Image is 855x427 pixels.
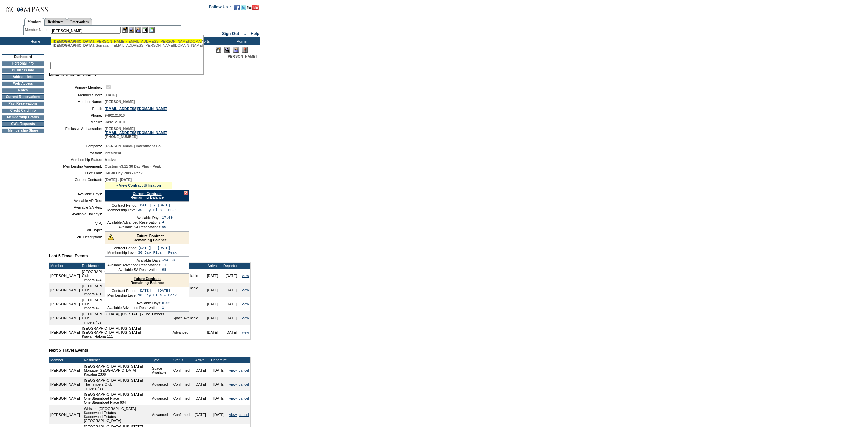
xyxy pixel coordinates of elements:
td: Confirmed [172,377,191,391]
td: Follow Us :: [209,4,233,12]
span: President [105,151,121,155]
td: [GEOGRAPHIC_DATA], [US_STATE] - The Timbers Club Timbers 423 [81,297,172,311]
a: view [242,288,249,292]
td: Company: [52,144,102,148]
td: Membership Details [2,115,44,120]
td: Member [49,263,81,269]
td: [GEOGRAPHIC_DATA], [US_STATE] - [GEOGRAPHIC_DATA], [US_STATE] Kiawah Halona 111 [81,325,172,339]
td: Current Contract: [52,178,102,189]
td: Available Days: [107,258,161,262]
td: Space Available [151,363,172,377]
td: [DATE] [210,391,228,405]
img: Impersonate [233,47,239,53]
td: Member [49,357,81,363]
a: cancel [239,413,249,417]
td: 30 Day Plus - Peak [138,293,177,297]
div: Remaining Balance [105,189,189,201]
img: Become our fan on Facebook [234,5,240,10]
td: [PERSON_NAME] [49,363,81,377]
td: Email: [52,106,102,111]
td: [GEOGRAPHIC_DATA], [US_STATE] - Montage [GEOGRAPHIC_DATA] Kapalua 2306 [83,363,151,377]
td: Mobile: [52,120,102,124]
td: Available Days: [107,301,161,305]
td: [DATE] [222,325,241,339]
td: [DATE] [222,283,241,297]
td: Status [172,357,191,363]
td: [DATE] [191,391,210,405]
td: Dashboard [2,54,44,59]
td: [DATE] [222,297,241,311]
td: Confirmed [172,405,191,424]
td: 1 [162,306,171,310]
a: Residences [44,18,67,25]
a: view [242,330,249,334]
td: Available SA Reservations: [107,225,161,229]
a: Sign Out [222,31,239,36]
img: pgTtlDashboard.gif [49,58,183,72]
span: [DATE] - [DATE] [105,178,132,182]
span: [PERSON_NAME] Investment Co. [105,144,162,148]
b: Last 5 Travel Events [49,254,88,258]
td: [PERSON_NAME] [49,325,81,339]
td: [DATE] - [DATE] [138,246,177,250]
td: 6.00 [162,301,171,305]
img: Edit Mode [216,47,221,53]
a: view [229,413,237,417]
a: cancel [239,368,249,372]
td: VIP Type: [52,228,102,232]
td: Exclusive Ambassador: [52,127,102,139]
b: Member Account Details [49,73,96,77]
td: Departure [222,263,241,269]
td: [DATE] [203,311,222,325]
td: Admin [222,37,260,45]
a: view [229,368,237,372]
img: b_calculator.gif [149,27,155,33]
td: Member Name: [52,100,102,104]
a: view [229,396,237,400]
span: 0-0 30 Day Plus - Peak [105,171,143,175]
img: Log Concern/Member Elevation [242,47,248,53]
td: Member Since: [52,93,102,97]
img: Reservations [142,27,148,33]
td: Residence [81,263,172,269]
td: Membership Agreement: [52,164,102,168]
td: [GEOGRAPHIC_DATA], [US_STATE] - The Timbers Club Timbers 422 [83,377,151,391]
td: 30 Day Plus - Peak [138,208,177,212]
div: , Sorrayah ([EMAIL_ADDRESS][PERSON_NAME][DOMAIN_NAME]) [53,43,201,47]
td: Notes [2,88,44,93]
td: [GEOGRAPHIC_DATA], [US_STATE] - The Timbers Club Timbers 432 [81,311,172,325]
div: , [PERSON_NAME] ([EMAIL_ADDRESS][PERSON_NAME][DOMAIN_NAME]) [53,39,201,43]
a: Help [251,31,259,36]
td: 99 [162,225,173,229]
td: Available Advanced Reservations: [107,306,161,310]
td: Web Access [2,81,44,86]
td: 30 Day Plus - Peak [138,251,177,255]
td: Contract Period: [107,246,137,250]
td: Type [151,357,172,363]
td: Advanced [172,325,203,339]
td: Phone: [52,113,102,117]
a: Future Contract [134,276,161,281]
td: Contract Period: [107,203,137,207]
td: Available Advanced Reservations: [107,220,161,224]
td: 98 [162,268,175,272]
td: -14.50 [162,258,175,262]
img: There are insufficient days and/or tokens to cover this reservation [108,234,114,240]
td: Personal Info [2,61,44,66]
span: 9492121010 [105,120,125,124]
td: [PERSON_NAME] [49,405,81,424]
td: Past Reservations [2,101,44,106]
td: Address Info [2,74,44,80]
a: [EMAIL_ADDRESS][DOMAIN_NAME] [105,106,167,111]
td: Business Info [2,68,44,73]
td: VIP Description: [52,235,102,239]
td: Contract Period: [107,289,137,293]
td: Available SA Res: [52,205,102,209]
div: Remaining Balance [105,274,189,287]
td: Available Holidays: [52,212,102,216]
td: Arrival [203,263,222,269]
span: [DATE] [105,93,117,97]
td: [DATE] [210,363,228,377]
a: view [229,382,237,386]
td: -1 [162,263,175,267]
